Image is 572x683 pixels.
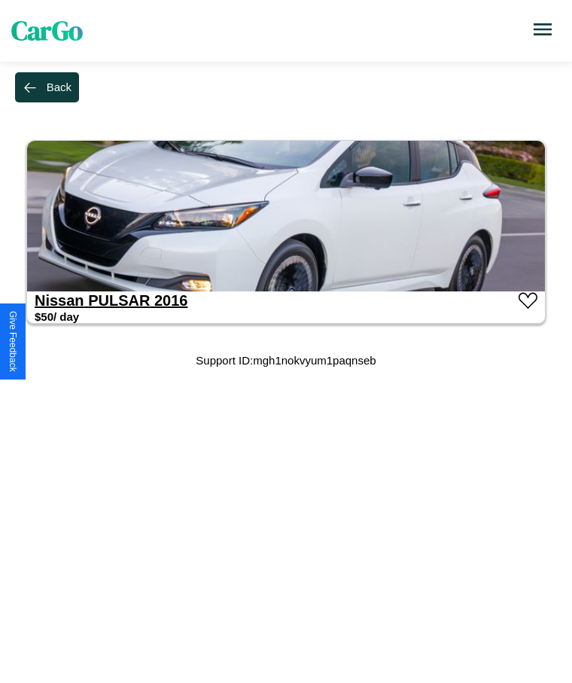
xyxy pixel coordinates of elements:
span: CarGo [11,13,83,49]
div: Back [47,81,71,93]
div: Give Feedback [8,311,18,372]
a: Nissan PULSAR 2016 [35,292,187,309]
p: Support ID: mgh1nokvyum1paqnseb [196,350,376,370]
h3: $ 50 / day [35,310,79,323]
button: Back [15,72,79,102]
